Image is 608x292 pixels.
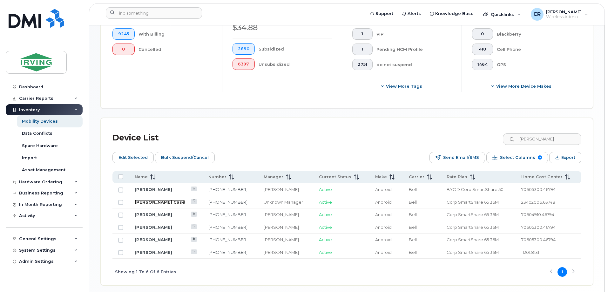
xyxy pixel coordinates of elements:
span: [PERSON_NAME] [546,9,582,14]
span: 0 [118,47,129,52]
span: Bulk Suspend/Cancel [161,153,209,162]
span: 0 [477,31,488,37]
input: Search Device List ... [503,133,581,145]
div: [PERSON_NAME] [264,187,308,193]
a: View Last Bill [191,249,197,254]
span: 70605300.46794 [521,237,556,242]
a: [PERSON_NAME] [135,250,172,255]
div: [PERSON_NAME] [264,212,308,218]
button: View more tags [352,80,451,92]
span: Bell [409,187,417,192]
span: Active [319,187,332,192]
button: 2890 [233,43,255,55]
button: 1 [352,44,373,55]
span: Manager [264,174,283,180]
span: Corp SmartShare 65 36M [447,225,499,230]
span: Name [135,174,148,180]
span: View More Device Makes [496,83,551,89]
a: View Last Bill [191,199,197,204]
span: Bell [409,212,417,217]
span: Android [375,225,392,230]
span: Alerts [408,10,421,17]
button: Bulk Suspend/Cancel [155,152,215,163]
a: Alerts [398,7,425,20]
span: Active [319,200,332,205]
span: Select Columns [500,153,535,162]
button: Send Email/SMS [429,152,485,163]
span: 1 [358,47,367,52]
a: [PHONE_NUMBER] [208,212,247,217]
span: CR [533,10,541,18]
span: Send Email/SMS [443,153,479,162]
span: Export [561,153,575,162]
button: 6397 [233,58,255,70]
div: Crystal Rowe [526,8,593,21]
div: Quicklinks [479,8,525,21]
span: BYOD Corp SmartShare 50 [447,187,503,192]
span: 6397 [238,62,249,67]
span: Quicklinks [491,12,514,17]
a: View Last Bill [191,224,197,229]
span: Bell [409,250,417,255]
span: Edit Selected [118,153,148,162]
a: View Last Bill [191,187,197,191]
button: 1 [352,28,373,40]
div: With Billing [138,28,212,40]
div: Blackberry [497,28,571,40]
a: View Last Bill [191,237,197,241]
span: Active [319,250,332,255]
span: Carrier [409,174,424,180]
span: Current Status [319,174,351,180]
span: 2751 [358,62,367,67]
span: Active [319,237,332,242]
div: do not suspend [376,59,452,70]
span: Android [375,200,392,205]
div: Pending HCM Profile [376,44,452,55]
div: GPS [497,59,571,70]
span: Make [375,174,387,180]
button: Select Columns 9 [486,152,548,163]
span: 410 [477,47,488,52]
button: 2751 [352,59,373,70]
input: Find something... [106,7,202,19]
span: 70605300.46794 [521,225,556,230]
a: [PERSON_NAME] [135,225,172,230]
span: Corp SmartShare 65 36M [447,237,499,242]
div: [PERSON_NAME] [264,224,308,230]
span: 70604910.46794 [521,212,554,217]
div: $34.88 [233,22,332,33]
div: Subsidized [259,43,332,55]
span: Home Cost Center [521,174,563,180]
a: View Last Bill [191,212,197,216]
span: Android [375,237,392,242]
button: View More Device Makes [472,80,571,92]
button: Export [549,152,581,163]
div: [PERSON_NAME] [264,237,308,243]
span: 9 [538,155,542,160]
span: Android [375,187,392,192]
span: 1464 [477,62,488,67]
button: Page 1 [557,267,567,277]
a: [PHONE_NUMBER] [208,250,247,255]
a: Support [366,7,398,20]
div: Device List [112,130,159,146]
div: VIP [376,28,452,40]
a: [PERSON_NAME] Case [135,200,185,205]
button: 0 [472,28,493,40]
span: Bell [409,225,417,230]
button: 9245 [112,28,135,40]
button: 1464 [472,59,493,70]
a: [PHONE_NUMBER] [208,237,247,242]
span: Rate Plan [447,174,467,180]
a: [PERSON_NAME] [135,187,172,192]
div: Cell Phone [497,44,571,55]
div: Cancelled [138,44,212,55]
a: [PERSON_NAME] [135,212,172,217]
button: 0 [112,44,135,55]
span: Corp SmartShare 65 36M [447,250,499,255]
span: View more tags [386,83,422,89]
a: Knowledge Base [425,7,478,20]
span: 9245 [118,31,129,37]
span: 11201.8131 [521,250,539,255]
div: [PERSON_NAME] [264,249,308,255]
